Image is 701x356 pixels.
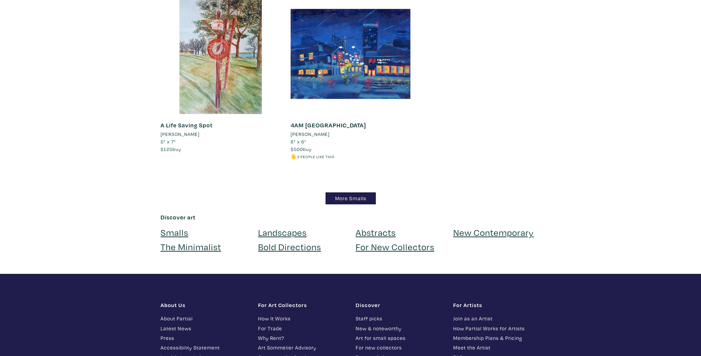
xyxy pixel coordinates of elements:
a: New Contemporary [453,226,534,238]
span: buy [161,146,181,152]
a: A Life Saving Spot [161,121,213,129]
span: 8" x 6" [291,138,306,145]
a: Bold Directions [258,241,321,253]
a: More Smalls [326,192,376,204]
a: Staff picks [356,315,443,322]
a: Membership Plans & Pricing [453,334,540,342]
span: $500 [291,146,303,152]
a: Latest News [161,325,248,332]
h6: Discover art [161,214,540,221]
a: How It Works [258,315,345,322]
a: Meet the Artist [453,344,540,352]
li: [PERSON_NAME] [161,130,200,138]
a: The Minimalist [161,241,221,253]
a: 4AM [GEOGRAPHIC_DATA] [291,121,366,129]
a: Press [161,334,248,342]
a: Art for small spaces [356,334,443,342]
a: For New Collectors [356,241,434,253]
a: Accessibility Statement [161,344,248,352]
a: Landscapes [258,226,307,238]
a: [PERSON_NAME] [291,130,410,138]
a: About Partial [161,315,248,322]
span: 5" x 7" [161,138,176,145]
small: 3 people like this [297,154,334,159]
a: New & noteworthy [356,325,443,332]
a: For new collectors [356,344,443,352]
a: Join as an Artist [453,315,540,322]
span: buy [291,146,312,152]
a: Abstracts [356,226,396,238]
a: Art Sommelier Advisory [258,344,345,352]
h1: Discover [356,302,443,308]
a: Smalls [161,226,188,238]
li: 🖐️ [291,153,410,160]
a: Why Rent? [258,334,345,342]
h1: About Us [161,302,248,308]
li: [PERSON_NAME] [291,130,330,138]
h1: For Art Collectors [258,302,345,308]
span: $125 [161,146,173,152]
h1: For Artists [453,302,540,308]
a: How Partial Works for Artists [453,325,540,332]
a: [PERSON_NAME] [161,130,280,138]
a: For Trade [258,325,345,332]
